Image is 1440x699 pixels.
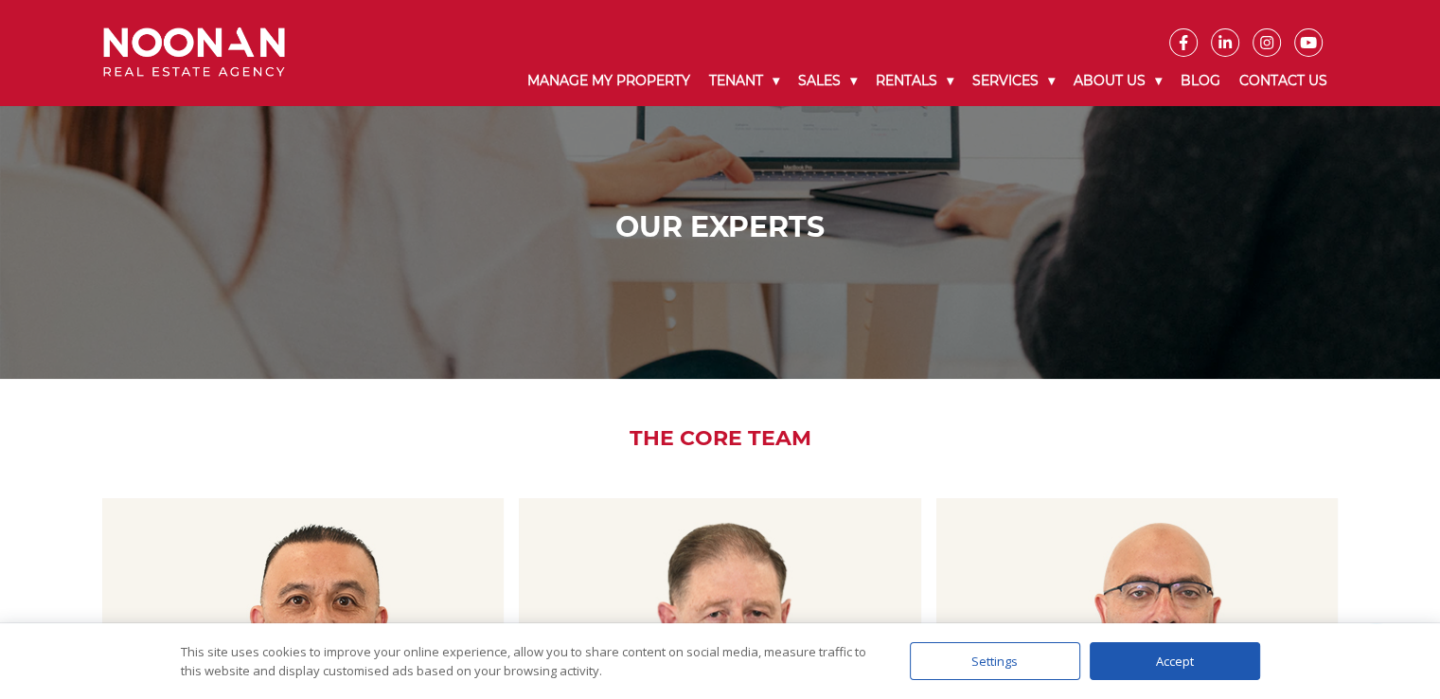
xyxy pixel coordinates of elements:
[963,57,1064,105] a: Services
[866,57,963,105] a: Rentals
[1090,642,1260,680] div: Accept
[700,57,789,105] a: Tenant
[910,642,1080,680] div: Settings
[103,27,285,78] img: Noonan Real Estate Agency
[1230,57,1337,105] a: Contact Us
[181,642,872,680] div: This site uses cookies to improve your online experience, allow you to share content on social me...
[89,426,1351,451] h2: The Core Team
[1171,57,1230,105] a: Blog
[518,57,700,105] a: Manage My Property
[108,210,1332,244] h1: Our Experts
[789,57,866,105] a: Sales
[1064,57,1171,105] a: About Us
